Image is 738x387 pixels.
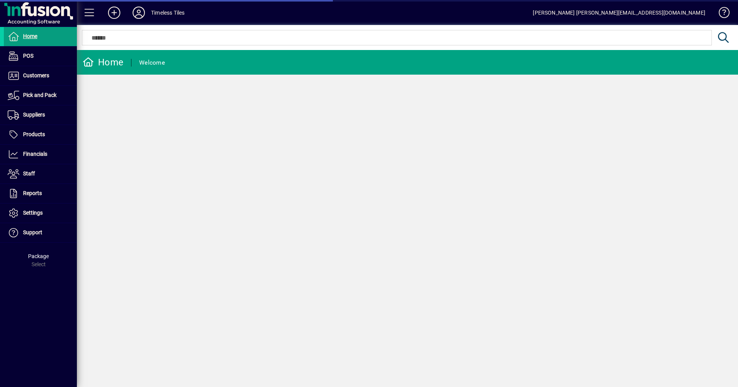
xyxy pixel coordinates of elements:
[23,229,42,235] span: Support
[533,7,705,19] div: [PERSON_NAME] [PERSON_NAME][EMAIL_ADDRESS][DOMAIN_NAME]
[151,7,184,19] div: Timeless Tiles
[4,86,77,105] a: Pick and Pack
[4,47,77,66] a: POS
[23,112,45,118] span: Suppliers
[83,56,123,68] div: Home
[23,170,35,177] span: Staff
[4,223,77,242] a: Support
[23,190,42,196] span: Reports
[4,204,77,223] a: Settings
[4,105,77,125] a: Suppliers
[28,253,49,259] span: Package
[23,92,57,98] span: Pick and Pack
[4,164,77,183] a: Staff
[23,53,33,59] span: POS
[4,145,77,164] a: Financials
[23,131,45,137] span: Products
[23,33,37,39] span: Home
[23,72,49,78] span: Customers
[4,184,77,203] a: Reports
[102,6,126,20] button: Add
[713,2,728,27] a: Knowledge Base
[23,151,47,157] span: Financials
[139,57,165,69] div: Welcome
[4,125,77,144] a: Products
[23,210,43,216] span: Settings
[4,66,77,85] a: Customers
[126,6,151,20] button: Profile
